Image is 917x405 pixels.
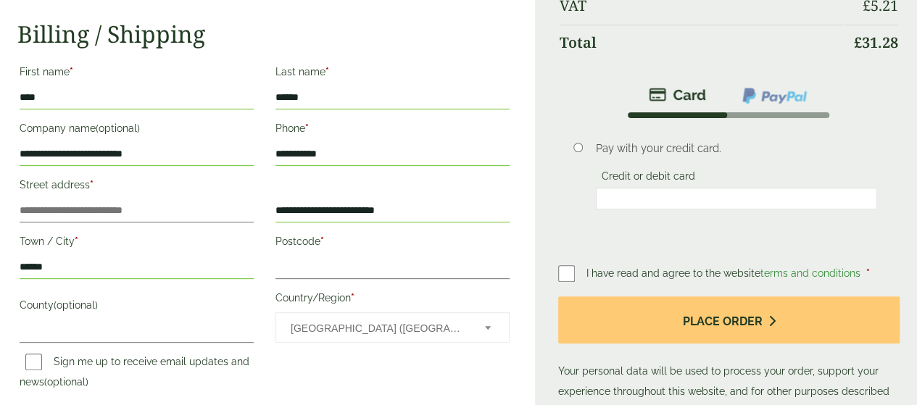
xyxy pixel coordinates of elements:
[866,267,870,279] abbr: required
[25,354,42,370] input: Sign me up to receive email updates and news(optional)
[649,86,706,104] img: stripe.png
[741,86,808,105] img: ppcp-gateway.png
[75,235,78,247] abbr: required
[275,62,510,86] label: Last name
[596,170,701,186] label: Credit or debit card
[325,66,329,78] abbr: required
[291,313,465,343] span: United Kingdom (UK)
[20,175,254,199] label: Street address
[760,267,860,279] a: terms and conditions
[586,267,863,279] span: I have read and agree to the website
[560,25,844,60] th: Total
[854,33,898,52] bdi: 31.28
[275,288,510,312] label: Country/Region
[20,231,254,256] label: Town / City
[20,356,249,392] label: Sign me up to receive email updates and news
[854,33,862,52] span: £
[20,118,254,143] label: Company name
[70,66,73,78] abbr: required
[275,118,510,143] label: Phone
[17,20,512,48] h2: Billing / Shipping
[54,299,98,311] span: (optional)
[96,122,140,134] span: (optional)
[20,62,254,86] label: First name
[351,292,354,304] abbr: required
[596,141,878,156] p: Pay with your credit card.
[305,122,309,134] abbr: required
[20,295,254,320] label: County
[600,192,874,205] iframe: Secure card payment input frame
[275,231,510,256] label: Postcode
[44,376,88,388] span: (optional)
[90,179,94,191] abbr: required
[320,235,324,247] abbr: required
[275,312,510,343] span: Country/Region
[558,296,900,343] button: Place order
